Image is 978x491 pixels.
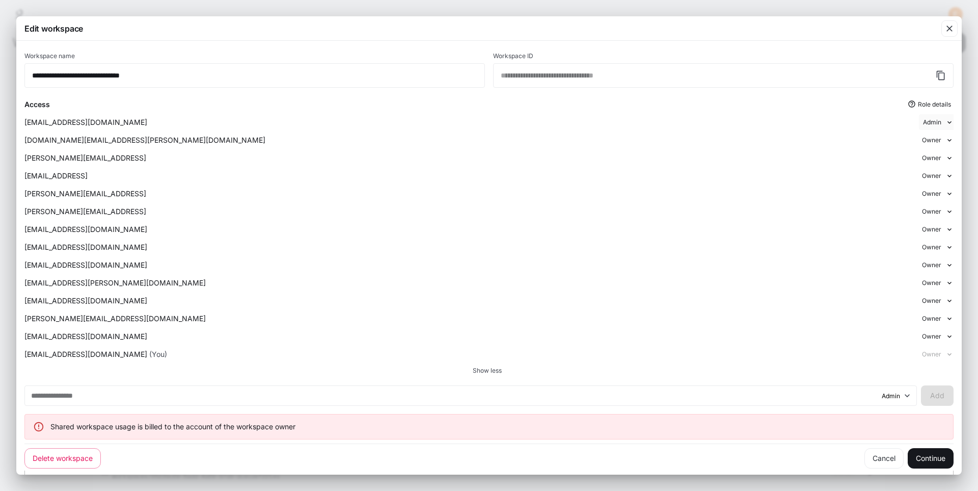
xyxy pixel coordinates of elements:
span: Email is required [921,385,954,406]
p: Workspace name [24,53,75,59]
div: Admin [878,391,912,400]
div: [DOMAIN_NAME][EMAIL_ADDRESS][PERSON_NAME][DOMAIN_NAME] [24,135,918,145]
div: Owner [918,186,958,201]
div: [EMAIL_ADDRESS] [24,170,918,181]
div: [EMAIL_ADDRESS][DOMAIN_NAME] [24,331,918,342]
div: Owner [918,239,958,255]
div: [EMAIL_ADDRESS][DOMAIN_NAME] [24,349,918,359]
p: Access [24,99,50,110]
div: [EMAIL_ADDRESS][DOMAIN_NAME] [24,224,918,235]
div: [EMAIL_ADDRESS][DOMAIN_NAME] [24,117,919,127]
div: Workspace ID cannot be changed [493,53,954,88]
div: Owner [918,346,958,362]
div: Owner [918,150,958,166]
div: Admin [919,114,958,130]
div: Owner [918,311,958,326]
div: Owner [918,132,958,148]
button: Delete workspace [24,448,101,469]
button: Show less [22,364,952,377]
a: Cancel [864,448,904,469]
div: [EMAIL_ADDRESS][DOMAIN_NAME] [24,242,918,252]
div: Owner [918,293,958,308]
div: Owner [918,203,958,219]
span: Show less [473,366,502,375]
div: [PERSON_NAME][EMAIL_ADDRESS] [24,152,918,163]
button: Role details [906,96,954,112]
button: Continue [908,448,954,469]
div: [PERSON_NAME][EMAIL_ADDRESS] [24,188,918,199]
div: [EMAIL_ADDRESS][DOMAIN_NAME] [24,295,918,306]
div: [PERSON_NAME][EMAIL_ADDRESS] [24,206,918,217]
div: Owner [918,275,958,291]
div: [EMAIL_ADDRESS][PERSON_NAME][DOMAIN_NAME] [24,277,918,288]
p: Workspace ID [493,53,533,59]
div: [PERSON_NAME][EMAIL_ADDRESS][DOMAIN_NAME] [24,313,918,324]
span: (You) [149,349,167,359]
div: Owner [918,168,958,184]
div: Owner [918,328,958,344]
p: Edit workspace [24,22,83,35]
div: Owner [918,257,958,273]
div: [EMAIL_ADDRESS][DOMAIN_NAME] [24,260,918,270]
div: Owner [918,221,958,237]
div: Shared workspace usage is billed to the account of the workspace owner [50,418,295,436]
